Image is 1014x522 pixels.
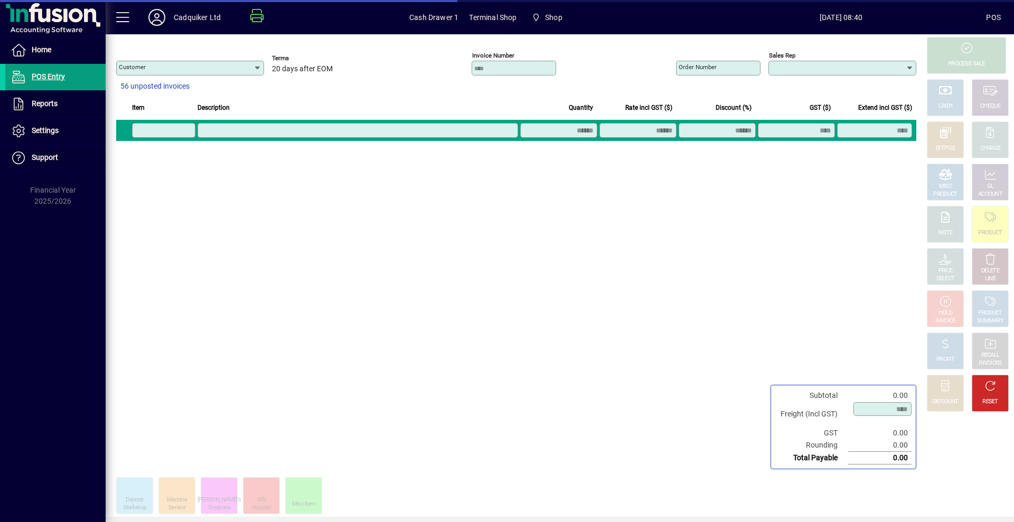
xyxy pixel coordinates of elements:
span: Reports [32,99,58,108]
div: Machine [167,496,187,504]
div: INVOICE [935,317,955,325]
td: 0.00 [848,427,912,439]
div: EFTPOS [936,145,955,153]
div: Workshop [123,504,146,512]
td: Rounding [775,439,848,452]
span: Extend incl GST ($) [858,102,912,113]
div: Voucher [252,504,271,512]
div: Misc Item [292,500,316,508]
td: Total Payable [775,452,848,464]
div: Service [168,504,185,512]
div: CHEQUE [980,102,1000,110]
span: Cash Drawer 1 [409,9,458,26]
div: SELECT [936,275,955,283]
div: POS [986,9,1001,26]
span: Settings [32,126,59,135]
div: Creations [208,504,230,512]
a: Settings [5,118,106,144]
mat-label: Customer [119,63,146,71]
span: GST ($) [810,102,831,113]
span: Rate incl GST ($) [625,102,672,113]
div: GL [987,183,994,191]
td: 0.00 [848,390,912,402]
div: PRODUCT [978,309,1002,317]
span: [DATE] 08:40 [696,9,986,26]
span: POS Entry [32,72,65,81]
span: Item [132,102,145,113]
span: Terms [272,55,335,62]
div: PROFIT [936,356,954,364]
div: LINE [985,275,996,283]
span: Description [198,102,230,113]
span: Quantity [569,102,593,113]
div: Gift [257,496,266,504]
span: Support [32,153,58,162]
div: PRICE [938,267,953,275]
span: Discount (%) [716,102,752,113]
div: ACCOUNT [978,191,1002,198]
div: NOTE [938,229,952,237]
div: RESET [982,398,998,406]
span: 20 days after EOM [272,65,333,73]
div: SUMMARY [977,317,1003,325]
div: PROCESS SALE [948,60,985,68]
mat-label: Invoice number [472,52,514,59]
mat-label: Sales rep [769,52,795,59]
div: Deposit [126,496,143,504]
div: MISC [939,183,952,191]
span: Home [32,45,51,54]
span: Terminal Shop [469,9,517,26]
div: CHARGE [980,145,1001,153]
span: 56 unposted invoices [120,81,190,92]
button: 56 unposted invoices [116,77,194,96]
div: PRODUCT [933,191,957,198]
a: Reports [5,91,106,117]
div: HOLD [938,309,952,317]
div: Cadquiker Ltd [174,9,221,26]
mat-label: Order number [679,63,717,71]
button: Profile [140,8,174,27]
td: GST [775,427,848,439]
div: DELETE [981,267,999,275]
td: 0.00 [848,439,912,452]
div: CASH [938,102,952,110]
td: Subtotal [775,390,848,402]
div: RECALL [981,352,1000,359]
span: Shop [528,8,567,27]
div: DISCOUNT [933,398,958,406]
div: PRODUCT [978,229,1002,237]
a: Home [5,37,106,63]
div: INVOICES [979,359,1001,367]
div: [PERSON_NAME]'s [198,496,241,504]
td: Freight (Incl GST) [775,402,848,427]
td: 0.00 [848,452,912,464]
a: Support [5,145,106,171]
span: Shop [545,9,562,26]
